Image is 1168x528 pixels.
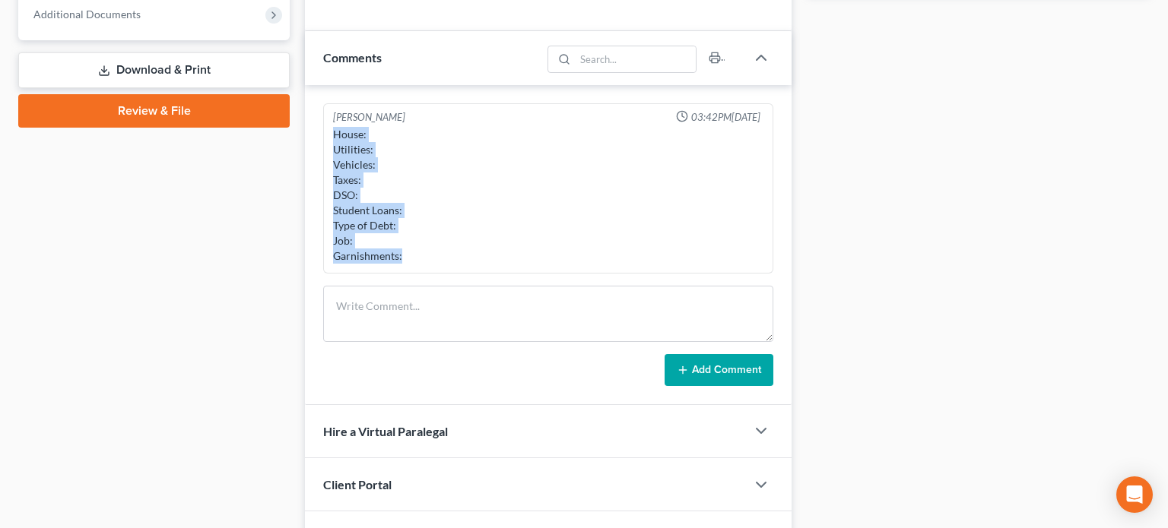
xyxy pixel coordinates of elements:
div: [PERSON_NAME] [333,110,405,125]
input: Search... [575,46,696,72]
a: Review & File [18,94,290,128]
span: Client Portal [323,477,392,492]
span: Additional Documents [33,8,141,21]
button: Add Comment [665,354,773,386]
div: Open Intercom Messenger [1116,476,1153,513]
a: Download & Print [18,52,290,88]
span: Comments [323,50,382,65]
div: House: Utilities: Vehicles: Taxes: DSO: Student Loans: Type of Debt: Job: Garnishments: [333,127,763,264]
span: 03:42PM[DATE] [691,110,760,125]
span: Hire a Virtual Paralegal [323,424,448,438]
